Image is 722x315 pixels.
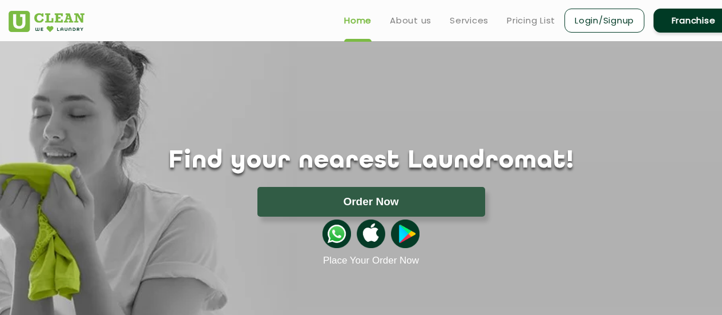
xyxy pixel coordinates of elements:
[323,255,419,266] a: Place Your Order Now
[450,14,489,27] a: Services
[257,187,485,217] button: Order Now
[390,14,431,27] a: About us
[564,9,644,33] a: Login/Signup
[391,220,420,248] img: playstoreicon.png
[507,14,555,27] a: Pricing List
[357,220,385,248] img: apple-icon.png
[344,14,372,27] a: Home
[322,220,351,248] img: whatsappicon.png
[9,11,84,32] img: UClean Laundry and Dry Cleaning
